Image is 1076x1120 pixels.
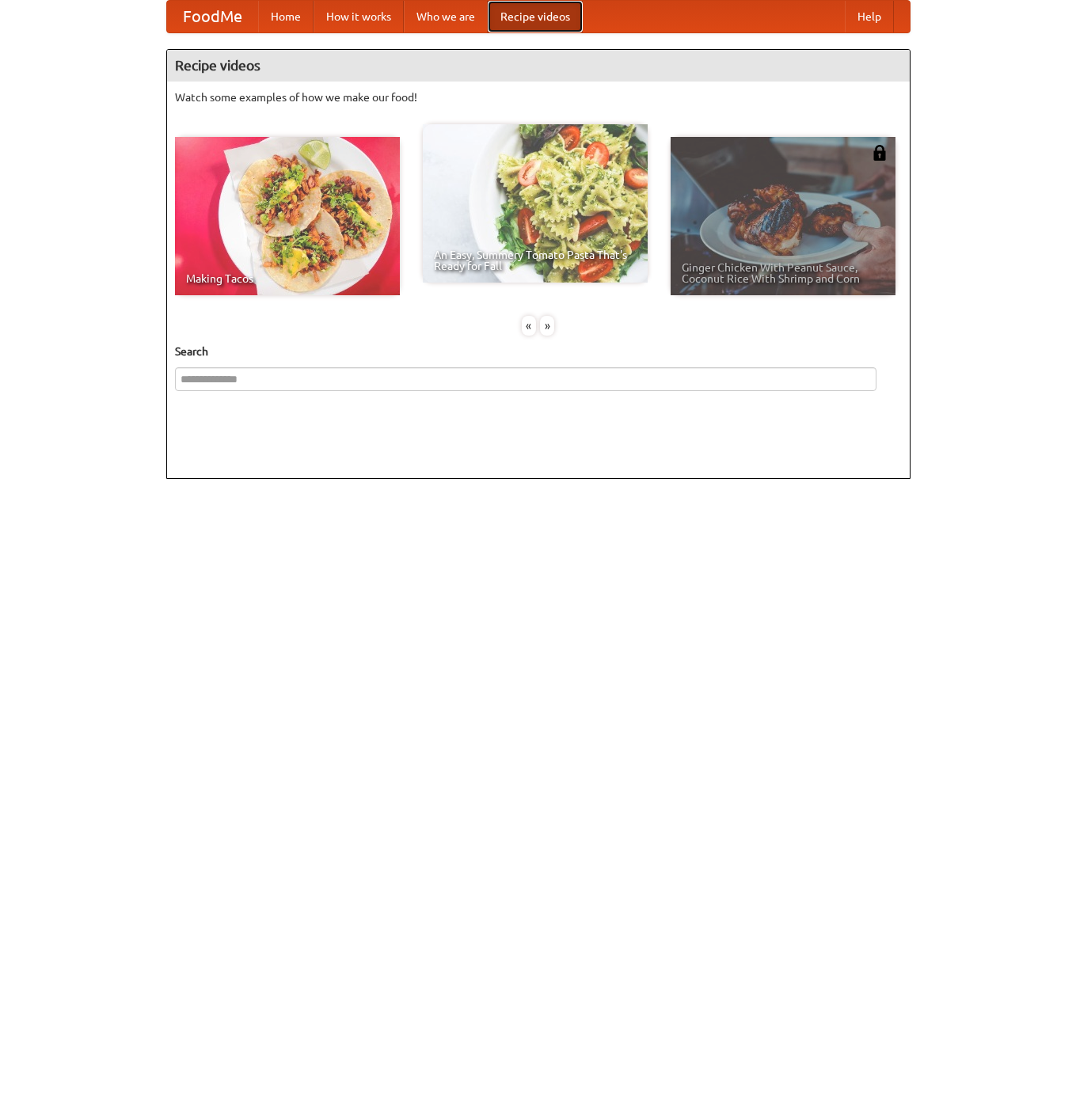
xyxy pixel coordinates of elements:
a: Home [258,1,314,32]
h5: Search [175,344,902,359]
img: 483408.png [872,145,888,161]
div: » [540,316,554,336]
a: Making Tacos [175,137,400,295]
p: Watch some examples of how we make our food! [175,89,902,105]
a: An Easy, Summery Tomato Pasta That's Ready for Fall [423,124,648,283]
div: « [522,316,536,336]
a: Help [845,1,894,32]
span: Making Tacos [186,273,389,284]
a: FoodMe [167,1,258,32]
a: Recipe videos [488,1,583,32]
a: How it works [314,1,404,32]
span: An Easy, Summery Tomato Pasta That's Ready for Fall [434,249,637,271]
a: Who we are [404,1,488,32]
h4: Recipe videos [167,50,910,82]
